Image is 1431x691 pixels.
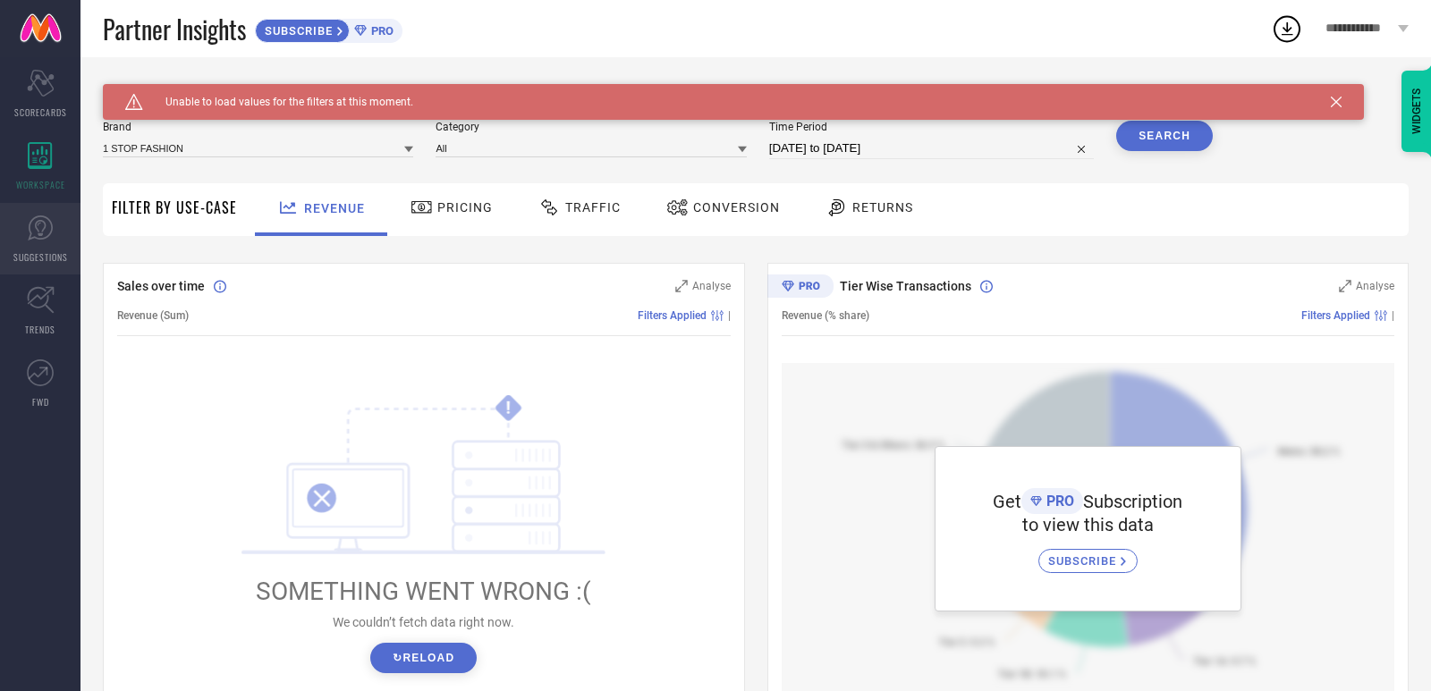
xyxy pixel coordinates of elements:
[25,323,55,336] span: TRENDS
[1301,309,1370,322] span: Filters Applied
[143,96,413,108] span: Unable to load values for the filters at this moment.
[1356,280,1394,292] span: Analyse
[117,279,205,293] span: Sales over time
[436,121,746,133] span: Category
[782,309,869,322] span: Revenue (% share)
[852,200,913,215] span: Returns
[767,274,834,301] div: Premium
[13,250,68,264] span: SUGGESTIONS
[993,491,1021,512] span: Get
[103,11,246,47] span: Partner Insights
[370,643,477,673] button: ↻Reload
[506,398,511,418] tspan: !
[565,200,621,215] span: Traffic
[1271,13,1303,45] div: Open download list
[304,201,365,215] span: Revenue
[1392,309,1394,322] span: |
[256,577,591,606] span: SOMETHING WENT WRONG :(
[1042,493,1074,510] span: PRO
[367,24,394,38] span: PRO
[1048,554,1121,568] span: SUBSCRIBE
[14,105,67,119] span: SCORECARDS
[437,200,493,215] span: Pricing
[103,84,227,98] span: SYSTEM WORKSPACE
[1022,514,1154,535] span: to view this data
[840,279,971,293] span: Tier Wise Transactions
[117,309,189,322] span: Revenue (Sum)
[693,200,780,215] span: Conversion
[1083,491,1182,512] span: Subscription
[769,121,1094,133] span: Time Period
[16,178,65,191] span: WORKSPACE
[333,615,514,629] span: We couldn’t fetch data right now.
[1116,121,1213,151] button: Search
[112,197,237,218] span: Filter By Use-Case
[103,121,413,133] span: Brand
[32,395,49,409] span: FWD
[769,138,1094,159] input: Select time period
[256,24,337,38] span: SUBSCRIBE
[255,14,402,43] a: SUBSCRIBEPRO
[692,280,731,292] span: Analyse
[1038,535,1138,573] a: SUBSCRIBE
[1339,280,1351,292] svg: Zoom
[728,309,731,322] span: |
[675,280,688,292] svg: Zoom
[638,309,707,322] span: Filters Applied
